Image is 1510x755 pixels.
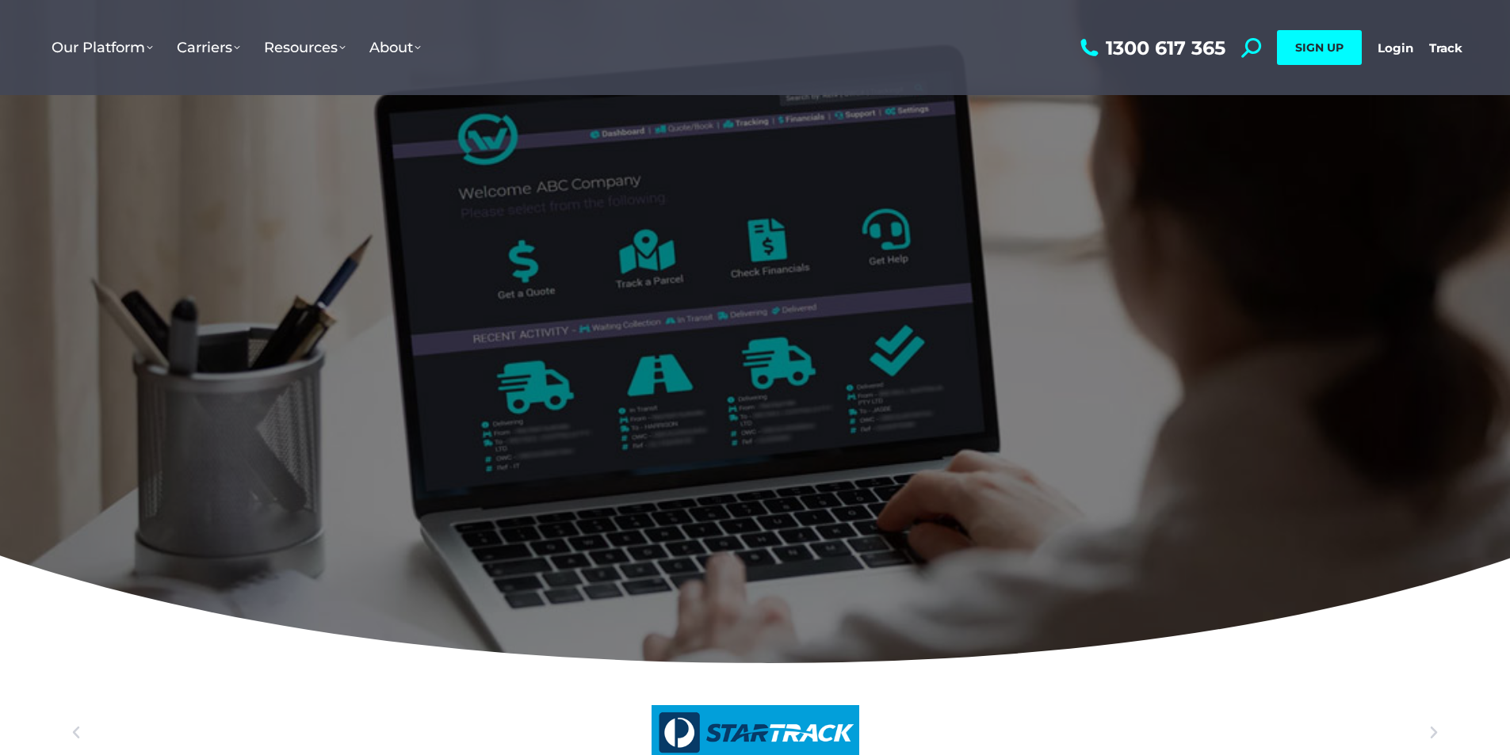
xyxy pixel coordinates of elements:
span: About [369,39,421,56]
a: Resources [252,23,357,72]
a: About [357,23,433,72]
a: SIGN UP [1277,30,1362,65]
span: Resources [264,39,346,56]
a: Track [1429,40,1462,55]
span: SIGN UP [1295,40,1344,55]
a: 1300 617 365 [1076,38,1225,58]
span: Carriers [177,39,240,56]
a: Our Platform [40,23,165,72]
a: Carriers [165,23,252,72]
span: Our Platform [52,39,153,56]
a: Login [1378,40,1413,55]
